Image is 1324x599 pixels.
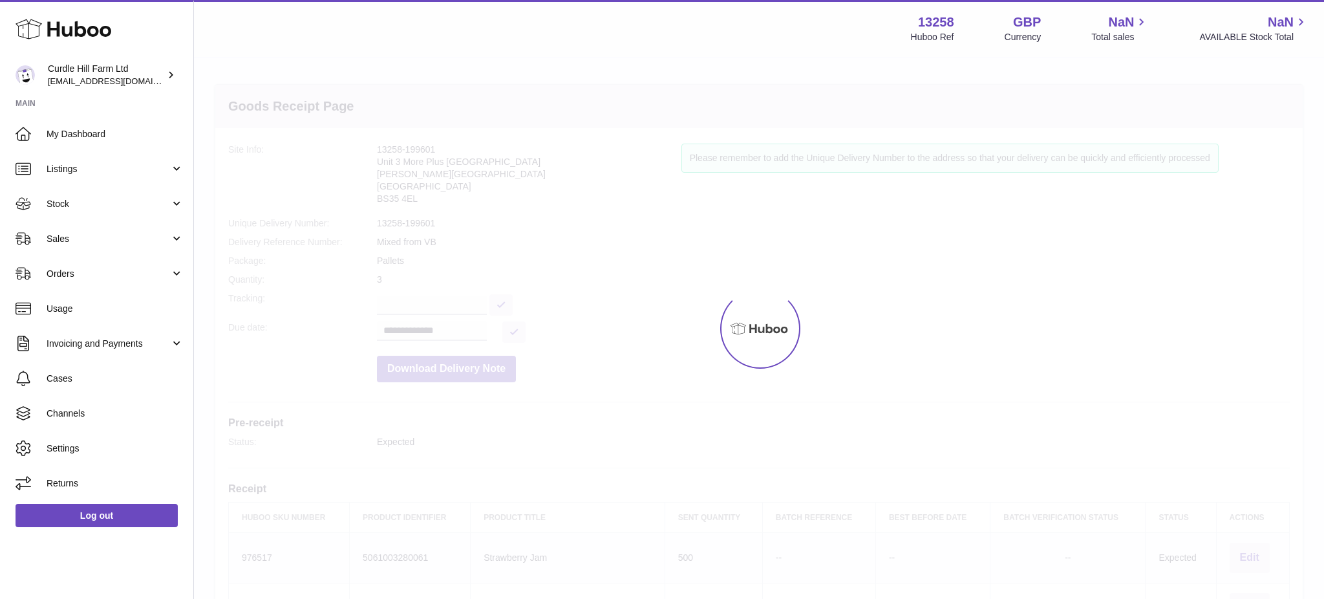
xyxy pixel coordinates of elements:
a: NaN AVAILABLE Stock Total [1199,14,1308,43]
div: Currency [1005,31,1041,43]
span: [EMAIL_ADDRESS][DOMAIN_NAME] [48,76,190,86]
span: NaN [1108,14,1134,31]
div: Curdle Hill Farm Ltd [48,63,164,87]
span: Channels [47,408,184,420]
span: Total sales [1091,31,1149,43]
strong: 13258 [918,14,954,31]
span: My Dashboard [47,128,184,140]
a: Log out [16,504,178,527]
span: Listings [47,163,170,175]
span: Settings [47,442,184,455]
div: Huboo Ref [911,31,954,43]
span: Orders [47,268,170,280]
span: Stock [47,198,170,210]
a: NaN Total sales [1091,14,1149,43]
span: NaN [1268,14,1294,31]
span: Cases [47,373,184,385]
span: Sales [47,233,170,245]
span: Usage [47,303,184,315]
span: Invoicing and Payments [47,338,170,350]
img: internalAdmin-13258@internal.huboo.com [16,65,35,85]
strong: GBP [1013,14,1041,31]
span: Returns [47,477,184,490]
span: AVAILABLE Stock Total [1199,31,1308,43]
